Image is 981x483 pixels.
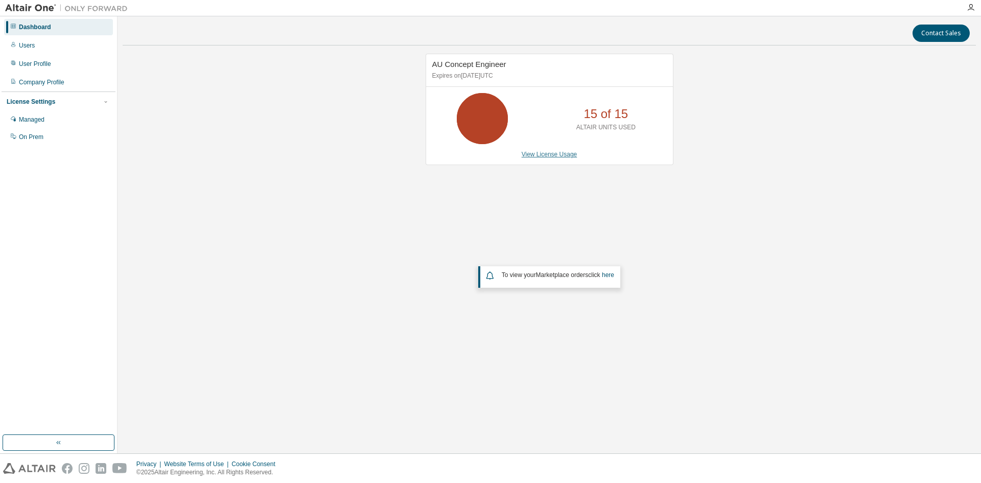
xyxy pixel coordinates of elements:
div: Website Terms of Use [164,460,231,468]
div: Managed [19,116,44,124]
div: Users [19,41,35,50]
img: altair_logo.svg [3,463,56,474]
a: View License Usage [522,151,577,158]
em: Marketplace orders [536,271,589,279]
div: On Prem [19,133,43,141]
div: Cookie Consent [231,460,281,468]
img: instagram.svg [79,463,89,474]
span: To view your click [502,271,614,279]
div: Dashboard [19,23,51,31]
div: User Profile [19,60,51,68]
img: Altair One [5,3,133,13]
p: 15 of 15 [583,105,628,123]
img: youtube.svg [112,463,127,474]
img: linkedin.svg [96,463,106,474]
p: Expires on [DATE] UTC [432,72,664,80]
div: License Settings [7,98,55,106]
p: © 2025 Altair Engineering, Inc. All Rights Reserved. [136,468,282,477]
div: Privacy [136,460,164,468]
img: facebook.svg [62,463,73,474]
button: Contact Sales [913,25,970,42]
a: here [602,271,614,279]
div: Company Profile [19,78,64,86]
span: AU Concept Engineer [432,60,506,68]
p: ALTAIR UNITS USED [576,123,636,132]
